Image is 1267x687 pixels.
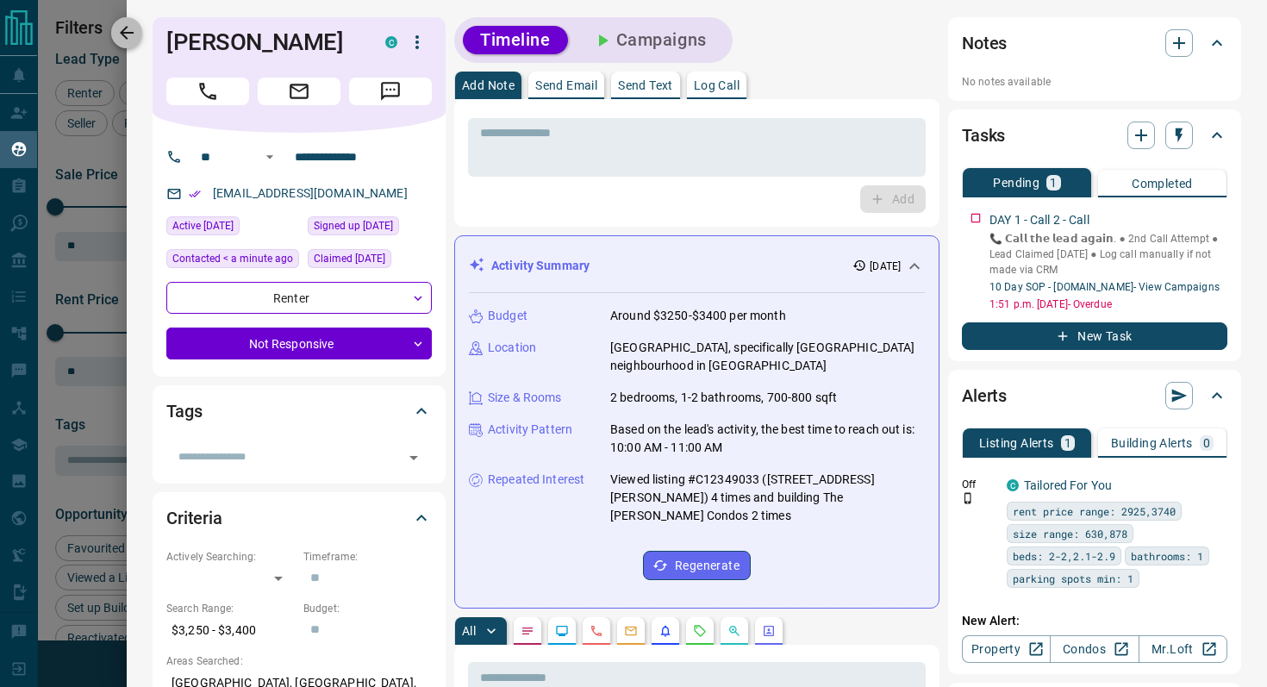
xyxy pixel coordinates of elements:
p: Activity Summary [491,257,590,275]
svg: Opportunities [727,624,741,638]
p: Off [962,477,996,492]
h2: Criteria [166,504,222,532]
a: Condos [1050,635,1139,663]
h2: Alerts [962,382,1007,409]
p: 1:51 p.m. [DATE] - Overdue [989,297,1227,312]
p: Building Alerts [1111,437,1193,449]
span: Contacted < a minute ago [172,250,293,267]
p: All [462,625,476,637]
a: [EMAIL_ADDRESS][DOMAIN_NAME] [213,186,408,200]
p: Actively Searching: [166,549,295,565]
svg: Push Notification Only [962,492,974,504]
p: 1 [1050,177,1057,189]
button: Open [259,147,280,167]
p: Viewed listing #C12349033 ([STREET_ADDRESS][PERSON_NAME]) 4 times and building The [PERSON_NAME] ... [610,471,925,525]
span: parking spots min: 1 [1013,570,1133,587]
h1: [PERSON_NAME] [166,28,359,56]
p: 2 bedrooms, 1-2 bathrooms, 700-800 sqft [610,389,837,407]
svg: Calls [590,624,603,638]
p: Add Note [462,79,515,91]
p: $3,250 - $3,400 [166,616,295,645]
button: Open [402,446,426,470]
p: Log Call [694,79,740,91]
span: rent price range: 2925,3740 [1013,503,1176,520]
span: Active [DATE] [172,217,234,234]
div: Criteria [166,497,432,539]
p: Pending [993,177,1039,189]
div: Wed Oct 15 2025 [166,249,299,273]
a: Property [962,635,1051,663]
div: condos.ca [385,36,397,48]
p: DAY 1 - Call 2 - Call [989,211,1089,229]
svg: Lead Browsing Activity [555,624,569,638]
p: Based on the lead's activity, the best time to reach out is: 10:00 AM - 11:00 AM [610,421,925,457]
div: Tags [166,390,432,432]
p: 1 [1064,437,1071,449]
p: Size & Rooms [488,389,562,407]
svg: Listing Alerts [658,624,672,638]
p: Timeframe: [303,549,432,565]
svg: Emails [624,624,638,638]
button: Campaigns [575,26,724,54]
svg: Notes [521,624,534,638]
div: condos.ca [1007,479,1019,491]
p: Listing Alerts [979,437,1054,449]
div: Alerts [962,375,1227,416]
p: [DATE] [870,259,901,274]
div: Notes [962,22,1227,64]
h2: Tasks [962,122,1005,149]
span: bathrooms: 1 [1131,547,1203,565]
p: Activity Pattern [488,421,572,439]
button: New Task [962,322,1227,350]
p: Send Text [618,79,673,91]
span: Email [258,78,340,105]
span: size range: 630,878 [1013,525,1127,542]
div: Activity Summary[DATE] [469,250,925,282]
p: Budget: [303,601,432,616]
svg: Email Verified [189,188,201,200]
div: Mon Oct 13 2025 [308,249,432,273]
a: 10 Day SOP - [DOMAIN_NAME]- View Campaigns [989,281,1220,293]
div: Mon Oct 13 2025 [166,216,299,240]
p: Areas Searched: [166,653,432,669]
p: Location [488,339,536,357]
span: Call [166,78,249,105]
p: 📞 𝗖𝗮𝗹𝗹 𝘁𝗵𝗲 𝗹𝗲𝗮𝗱 𝗮𝗴𝗮𝗶𝗻. ● 2nd Call Attempt ● Lead Claimed [DATE] ‎● Log call manually if not made ... [989,231,1227,278]
div: Renter [166,282,432,314]
div: Tasks [962,115,1227,156]
p: 0 [1203,437,1210,449]
div: Not Responsive [166,328,432,359]
p: No notes available [962,74,1227,90]
span: Message [349,78,432,105]
div: Mon Oct 13 2025 [308,216,432,240]
p: New Alert: [962,612,1227,630]
h2: Notes [962,29,1007,57]
p: Around $3250-$3400 per month [610,307,786,325]
p: Budget [488,307,527,325]
button: Regenerate [643,551,751,580]
p: Repeated Interest [488,471,584,489]
span: beds: 2-2,2.1-2.9 [1013,547,1115,565]
button: Timeline [463,26,568,54]
h2: Tags [166,397,202,425]
a: Mr.Loft [1139,635,1227,663]
p: Search Range: [166,601,295,616]
p: Completed [1132,178,1193,190]
span: Signed up [DATE] [314,217,393,234]
svg: Agent Actions [762,624,776,638]
p: Send Email [535,79,597,91]
p: [GEOGRAPHIC_DATA], specifically [GEOGRAPHIC_DATA] neighbourhood in [GEOGRAPHIC_DATA] [610,339,925,375]
svg: Requests [693,624,707,638]
span: Claimed [DATE] [314,250,385,267]
a: Tailored For You [1024,478,1112,492]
